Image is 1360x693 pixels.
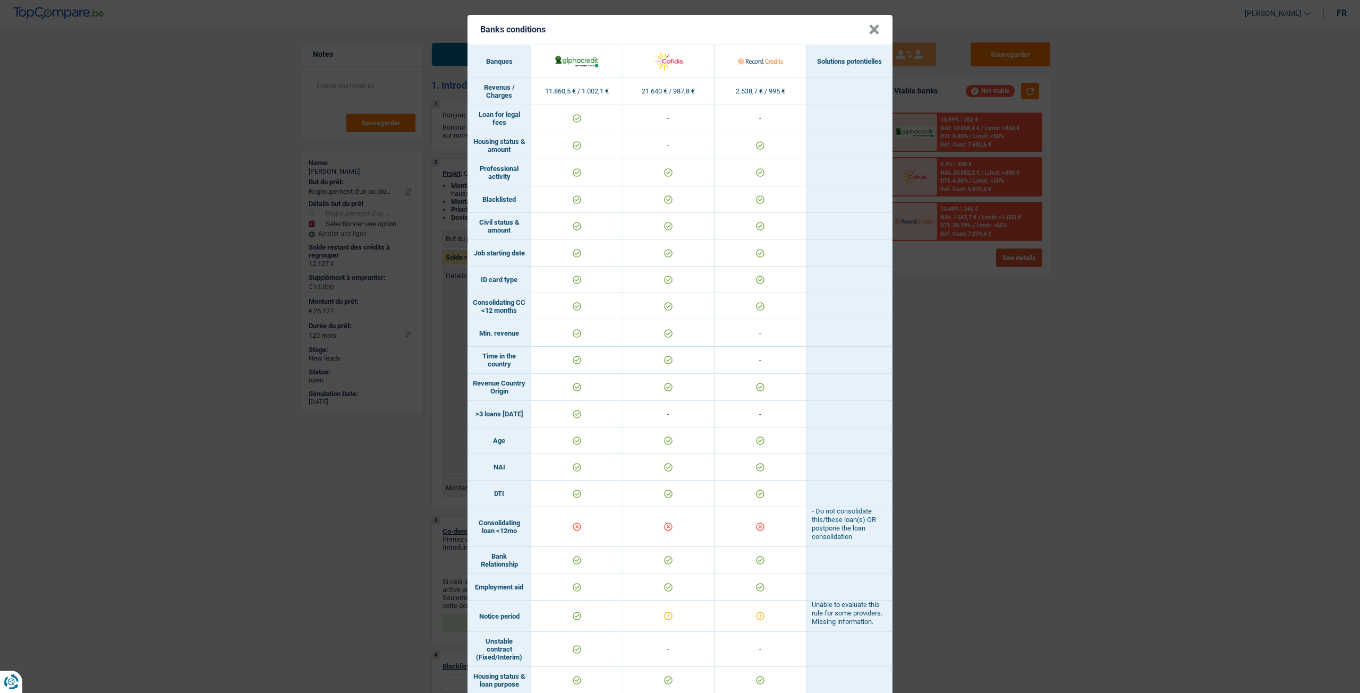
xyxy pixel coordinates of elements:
td: ID card type [467,267,531,293]
td: Housing status & amount [467,132,531,159]
td: 21.640 € / 987,8 € [623,78,715,105]
td: - [623,105,715,132]
td: Min. revenue [467,320,531,347]
td: Unstable contract (Fixed/Interim) [467,632,531,667]
td: Time in the country [467,347,531,374]
td: Consolidating loan <12mo [467,507,531,547]
td: Loan for legal fees [467,105,531,132]
td: - Do not consolidate this/these loan(s) OR postpone the loan consolidation [806,507,892,547]
td: Unable to evaluate this rule for some providers. Missing information. [806,601,892,632]
td: - [715,632,806,667]
td: Notice period [467,601,531,632]
img: Cofidis [646,50,691,73]
img: Record Credits [738,50,783,73]
td: Employment aid [467,574,531,601]
td: - [715,105,806,132]
td: 2.538,7 € / 995 € [715,78,806,105]
td: - [623,401,715,427]
td: Job starting date [467,240,531,267]
td: >3 loans [DATE] [467,401,531,427]
td: - [623,632,715,667]
td: NAI [467,454,531,481]
td: Age [467,427,531,454]
td: - [715,401,806,427]
td: - [715,347,806,374]
td: - [715,320,806,347]
td: Professional activity [467,159,531,186]
button: Close [869,24,880,35]
th: Solutions potentielles [806,45,892,78]
td: DTI [467,481,531,507]
td: Bank Relationship [467,547,531,574]
td: - [623,132,715,159]
td: Consolidating CC <12 months [467,293,531,320]
td: 11.860,5 € / 1.002,1 € [531,78,623,105]
td: Revenue Country Origin [467,374,531,401]
td: Civil status & amount [467,213,531,240]
td: Blacklisted [467,186,531,213]
td: Revenus / Charges [467,78,531,105]
th: Banques [467,45,531,78]
h5: Banks conditions [480,24,546,35]
img: AlphaCredit [554,54,599,68]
